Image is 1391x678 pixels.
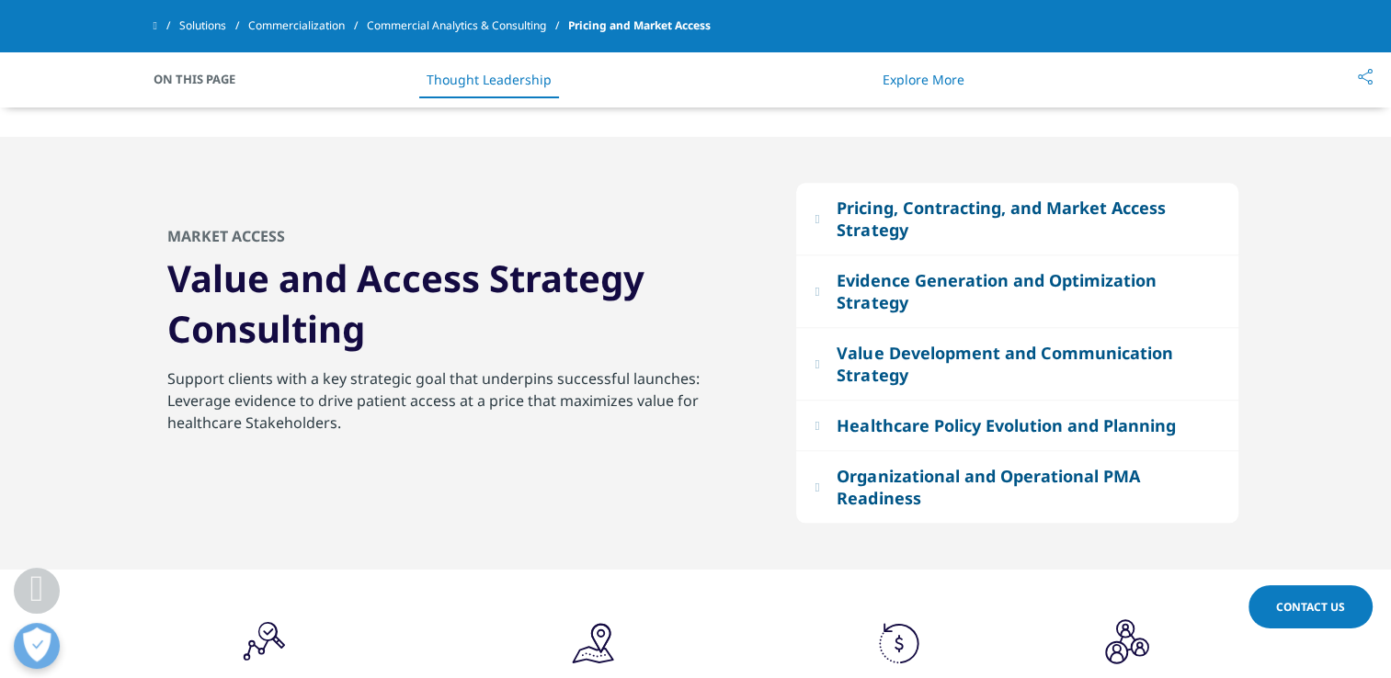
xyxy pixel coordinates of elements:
h3: Value and Access Strategy Consulting [167,253,755,367]
div: Organizational and Operational PMA Readiness [837,465,1219,509]
span: Contact Us [1276,599,1345,615]
div: Evidence Generation and Optimization Strategy [837,269,1219,313]
button: Abrir preferências [14,623,60,669]
a: Thought Leadership [427,71,552,88]
a: Solutions [179,9,248,42]
a: Contact Us [1248,585,1373,628]
button: Organizational and Operational PMA Readiness [796,451,1238,523]
div: Pricing, Contracting, and Market Access Strategy [837,197,1219,241]
div: Value Development and Communication Strategy [837,342,1219,386]
span: Pricing and Market Access [568,9,711,42]
a: Commercialization [248,9,367,42]
div: Healthcare Policy Evolution and Planning [837,414,1175,436]
button: Pricing, Contracting, and Market Access Strategy [796,183,1238,254]
a: Commercial Analytics & Consulting [367,9,568,42]
h2: Market Access [167,226,285,253]
a: Explore More [883,71,964,88]
button: Evidence Generation and Optimization Strategy [796,255,1238,327]
button: Healthcare Policy Evolution and Planning [796,401,1238,450]
span: On This Page [154,70,255,88]
button: Value Development and Communication Strategy [796,328,1238,400]
p: Leverage evidence to drive patient access at a price that maximizes value for healthcare Stakehol... [167,390,755,445]
div: Support clients with a key strategic goal that underpins successful launches: [167,367,755,481]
